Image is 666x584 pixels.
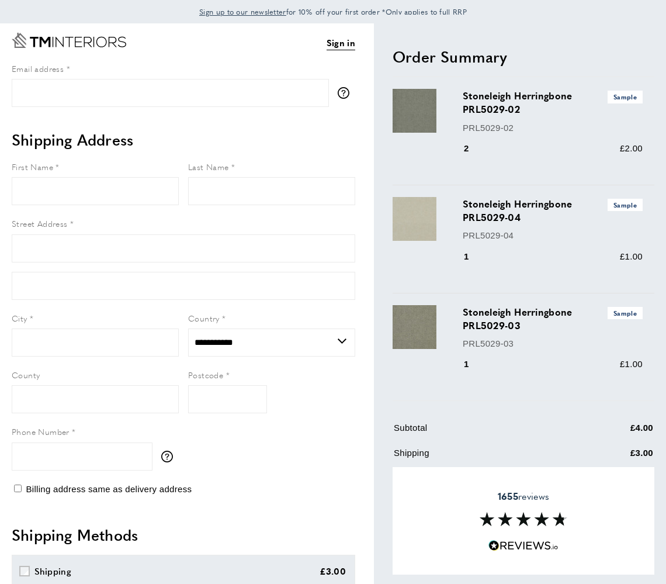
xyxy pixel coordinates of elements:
[394,446,571,469] td: Shipping
[199,6,286,18] a: Sign up to our newsletter
[620,359,643,369] span: £1.00
[12,63,64,74] span: Email address
[320,564,346,578] div: £3.00
[394,421,571,444] td: Subtotal
[573,421,653,444] td: £4.00
[573,446,653,469] td: £3.00
[26,484,192,494] span: Billing address same as delivery address
[199,6,286,17] span: Sign up to our newsletter
[498,490,549,502] span: reviews
[498,489,518,503] strong: 1655
[188,161,229,172] span: Last Name
[12,217,68,229] span: Street Address
[199,6,467,17] span: for 10% off your first order *Only applies to full RRP
[393,305,436,349] img: Stoneleigh Herringbone PRL5029-03
[34,564,71,578] div: Shipping
[338,87,355,99] button: More information
[463,337,643,351] p: PRL5029-03
[463,229,643,243] p: PRL5029-04
[620,143,643,153] span: £2.00
[12,129,355,150] h2: Shipping Address
[608,199,643,211] span: Sample
[480,512,567,526] img: Reviews section
[188,312,220,324] span: Country
[12,161,53,172] span: First Name
[463,121,643,135] p: PRL5029-02
[488,540,559,551] img: Reviews.io 5 stars
[12,33,126,48] a: Go to Home page
[463,197,643,224] h3: Stoneleigh Herringbone PRL5029-04
[12,524,355,545] h2: Shipping Methods
[463,141,485,155] div: 2
[463,89,643,116] h3: Stoneleigh Herringbone PRL5029-02
[463,357,485,371] div: 1
[188,369,223,381] span: Postcode
[463,250,485,264] div: 1
[12,369,40,381] span: County
[393,197,436,241] img: Stoneleigh Herringbone PRL5029-04
[327,36,355,50] a: Sign in
[463,305,643,332] h3: Stoneleigh Herringbone PRL5029-03
[14,485,22,492] input: Billing address same as delivery address
[393,46,654,67] h2: Order Summary
[12,312,27,324] span: City
[620,251,643,261] span: £1.00
[393,89,436,133] img: Stoneleigh Herringbone PRL5029-02
[12,426,70,437] span: Phone Number
[608,307,643,319] span: Sample
[161,451,179,462] button: More information
[608,91,643,103] span: Sample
